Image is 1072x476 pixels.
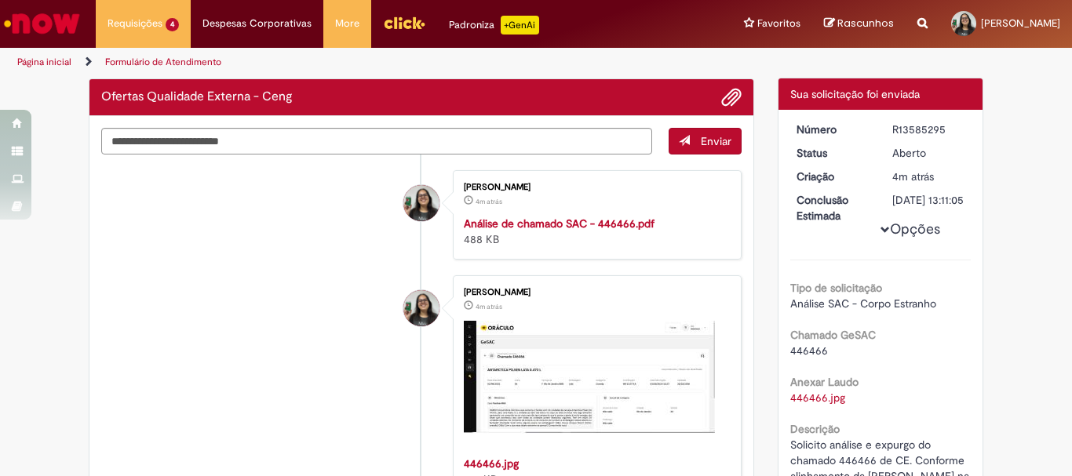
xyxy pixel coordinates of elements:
[785,145,881,161] dt: Status
[464,216,655,231] a: Análise de chamado SAC - 446466.pdf
[2,8,82,39] img: ServiceNow
[403,185,439,221] div: Fernanda Hamada Pereira
[892,169,934,183] span: 4m atrás
[785,122,881,137] dt: Número
[790,343,828,358] span: 446466
[701,134,731,148] span: Enviar
[824,16,894,31] a: Rascunhos
[501,16,539,35] p: +GenAi
[464,288,725,297] div: [PERSON_NAME]
[892,169,965,184] div: 01/10/2025 11:11:01
[785,192,881,223] dt: Conclusão Estimada
[464,183,725,192] div: [PERSON_NAME]
[892,192,965,208] div: [DATE] 13:11:05
[449,16,539,35] div: Padroniza
[721,87,742,107] button: Adicionar anexos
[166,18,179,31] span: 4
[464,456,519,471] a: 446466.jpg
[790,328,876,342] b: Chamado GeSAC
[837,16,894,31] span: Rascunhos
[790,391,845,405] a: Download de 446466.jpg
[476,302,502,311] time: 01/10/2025 11:10:07
[476,302,502,311] span: 4m atrás
[335,16,359,31] span: More
[790,422,840,436] b: Descrição
[383,11,425,35] img: click_logo_yellow_360x200.png
[202,16,312,31] span: Despesas Corporativas
[892,145,965,161] div: Aberto
[476,197,502,206] time: 01/10/2025 11:10:42
[101,128,652,154] textarea: Digite sua mensagem aqui...
[105,56,221,68] a: Formulário de Atendimento
[476,197,502,206] span: 4m atrás
[108,16,162,31] span: Requisições
[403,290,439,326] div: Fernanda Hamada Pereira
[785,169,881,184] dt: Criação
[892,122,965,137] div: R13585295
[981,16,1060,30] span: [PERSON_NAME]
[12,48,703,77] ul: Trilhas de página
[790,296,936,311] span: Análise SAC - Corpo Estranho
[464,216,725,247] div: 488 KB
[669,128,742,154] button: Enviar
[892,169,934,183] time: 01/10/2025 11:11:01
[757,16,800,31] span: Favoritos
[790,87,920,101] span: Sua solicitação foi enviada
[790,281,882,295] b: Tipo de solicitação
[101,90,293,104] h2: Ofertas Qualidade Externa - Ceng Histórico de tíquete
[790,375,859,389] b: Anexar Laudo
[17,56,71,68] a: Página inicial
